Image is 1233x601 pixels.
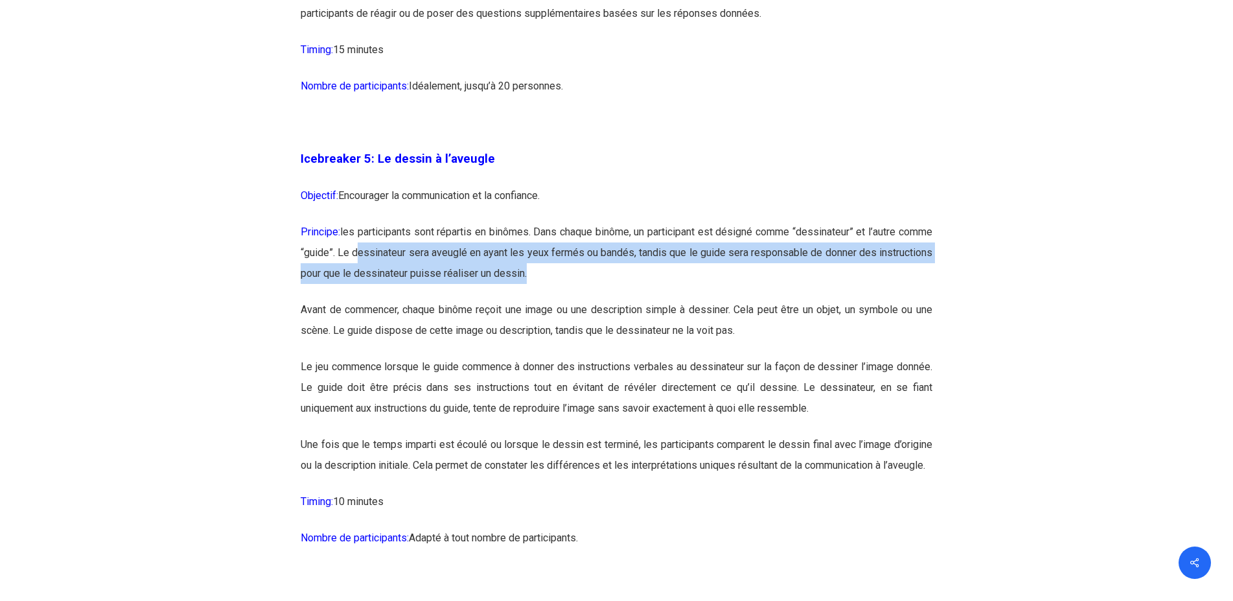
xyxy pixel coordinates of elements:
[301,357,932,434] p: Le jeu commence lorsque le guide commence à donner des instructions verbales au dessinateur sur l...
[301,43,333,56] span: Timing:
[301,40,932,76] p: 15 minutes
[301,528,932,564] p: Adapté à tout nombre de participants.
[301,532,409,544] span: Nombre de participants:
[301,495,333,508] span: Timing:
[301,189,338,202] span: Objectif:
[301,226,340,238] span: Principe:
[301,300,932,357] p: Avant de commencer, chaque binôme reçoit une image ou une description simple à dessiner. Cela peu...
[301,152,495,166] span: Icebreaker 5: Le dessin à l’aveugle
[301,434,932,491] p: Une fois que le temps imparti est écoulé ou lorsque le dessin est terminé, les participants compa...
[301,222,932,300] p: les participants sont répartis en binômes. Dans chaque binôme, un participant est désigné comme “...
[301,76,932,112] p: Idéalement, jusqu’à 20 personnes.
[301,491,932,528] p: 10 minutes
[301,80,409,92] span: Nombre de participants:
[301,185,932,222] p: Encourager la communication et la confiance.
